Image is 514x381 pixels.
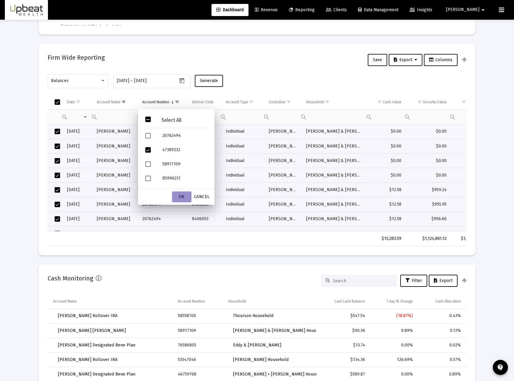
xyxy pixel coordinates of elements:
[191,191,212,202] div: Cancel
[48,53,105,62] h2: Firm Wide Reporting
[451,197,491,212] td: $968.53
[374,313,413,319] div: (18.87%)
[48,273,93,283] h2: Cash Monitoring
[188,226,221,241] td: 8406053
[368,54,387,66] button: Save
[53,299,77,304] div: Account Name
[410,7,432,12] span: Insights
[406,139,451,154] td: $0.00
[188,212,221,226] td: 8406053
[53,368,140,380] a: [PERSON_NAME] Designated Bene Plan
[58,328,126,333] span: [PERSON_NAME] [PERSON_NAME]
[367,212,406,226] td: $12.58
[221,124,265,139] td: Individual
[63,95,93,109] td: Column Date
[58,357,117,362] span: [PERSON_NAME] Rollover IRA
[138,109,215,205] div: Filter options
[451,139,491,154] td: $0.00
[221,226,265,241] td: Individual
[367,109,406,124] td: Filter cell
[289,7,315,12] span: Reporting
[178,299,205,304] div: Account Number
[93,109,138,124] td: Filter cell
[367,95,406,109] td: Column Cash Value
[55,202,60,207] div: Select row
[302,226,367,241] td: [PERSON_NAME] & [PERSON_NAME] Household
[265,183,302,197] td: [PERSON_NAME]
[367,154,406,168] td: $0.00
[178,76,186,85] button: Open calendar
[249,100,254,104] span: Show filter options for column 'Account Type'
[316,323,370,338] td: $90.36
[63,212,93,226] td: [DATE]
[228,299,246,304] div: Household
[93,154,138,168] td: [PERSON_NAME]
[406,154,451,168] td: $0.00
[48,294,174,309] td: Column Account Name
[172,191,191,202] div: OK
[53,354,122,366] a: [PERSON_NAME] Rollover IRA
[374,328,413,334] div: 9.89%
[302,168,367,183] td: [PERSON_NAME] & [PERSON_NAME] Household
[58,313,117,318] span: [PERSON_NAME] Rollover IRA
[417,294,466,309] td: Column Cash Allocation
[51,78,69,83] span: Balances
[211,4,249,16] a: Dashboard
[233,343,281,348] span: Eddy & [PERSON_NAME]
[188,95,221,109] td: Column Advisor Code
[179,194,185,199] span: OK
[63,124,93,139] td: [DATE]
[367,139,406,154] td: $0.00
[265,197,302,212] td: [PERSON_NAME]
[53,310,122,322] a: [PERSON_NAME] Rollover IRA
[53,339,140,351] a: [PERSON_NAME] Designated Bene Plan
[353,4,403,16] a: Data Management
[93,197,138,212] td: [PERSON_NAME]
[377,100,382,104] span: Show filter options for column 'Cash Value'
[406,168,451,183] td: $0.00
[194,194,210,199] span: Cancel
[138,95,188,109] td: Column Account Number
[221,197,265,212] td: Individual
[358,7,398,12] span: Data Management
[302,183,367,197] td: [PERSON_NAME] & [PERSON_NAME] Household
[138,226,188,241] td: 20762494
[228,339,286,351] a: Eddy & [PERSON_NAME]
[374,371,413,377] div: 0.00%
[53,325,131,337] a: [PERSON_NAME] [PERSON_NAME]
[405,4,437,16] a: Insights
[439,4,494,16] button: [PERSON_NAME]
[497,364,504,371] mat-icon: contact_support
[326,7,347,12] span: Clients
[55,99,60,105] div: Select all
[63,183,93,197] td: [DATE]
[406,226,451,241] td: $952.71
[394,57,417,62] span: Export
[374,342,413,348] div: 0.00%
[228,368,331,380] a: [PERSON_NAME] + [PERSON_NAME] Household
[200,78,218,83] span: Generate
[221,168,265,183] td: Individual
[316,309,370,323] td: $547.54
[221,212,265,226] td: Individual
[221,109,265,124] td: Filter cell
[321,4,352,16] a: Clients
[224,294,316,309] td: Column Household
[151,118,192,123] div: Select All
[63,154,93,168] td: [DATE]
[97,100,120,104] div: Account Name
[417,323,466,338] td: 0.13%
[157,128,212,143] div: 20762494
[389,54,422,66] button: Export
[55,158,60,164] div: Select row
[265,226,302,241] td: [PERSON_NAME]
[61,24,461,30] div: [PERSON_NAME] Inherited IRA
[406,95,451,109] td: Column Security Value
[424,54,458,66] button: Columns
[55,144,60,149] div: Select row
[58,372,135,377] span: [PERSON_NAME] Designated Bene Plan
[93,124,138,139] td: [PERSON_NAME]
[63,168,93,183] td: [DATE]
[451,183,491,197] td: $971.82
[63,226,93,241] td: [DATE]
